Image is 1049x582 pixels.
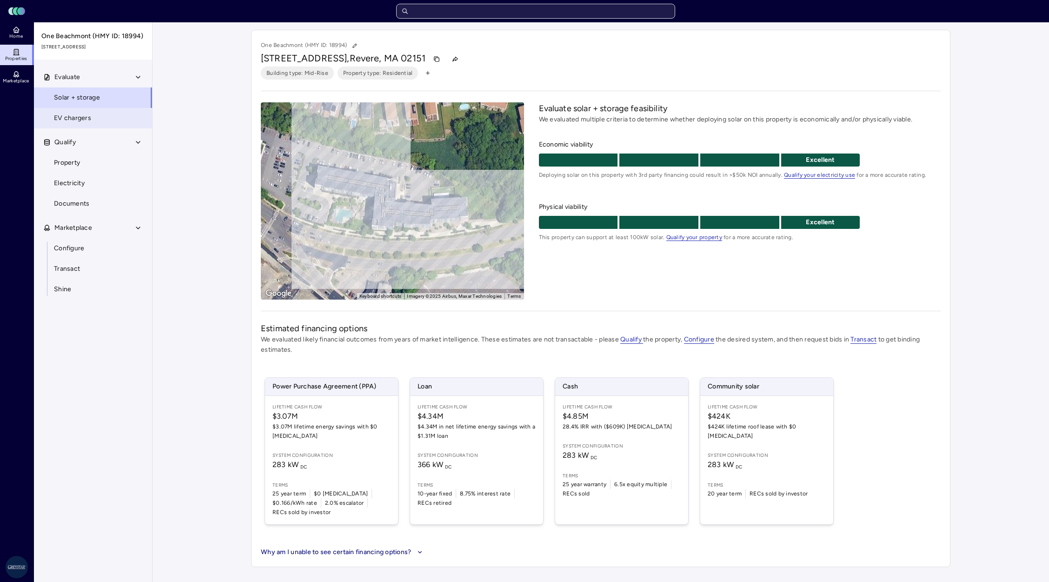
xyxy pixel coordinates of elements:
[418,422,536,441] span: $4.34M in net lifetime energy savings with a $1.31M loan
[272,498,317,508] span: $0.166/kWh rate
[325,498,364,508] span: 2.0% escalator
[684,335,714,343] a: Configure
[614,480,667,489] span: 6.5x equity multiple
[33,153,153,173] a: Property
[272,411,391,422] span: $3.07M
[784,172,855,179] span: Qualify your electricity use
[54,199,89,209] span: Documents
[6,556,28,578] img: Greystar AS
[708,482,826,489] span: Terms
[850,335,876,343] a: Transact
[314,489,368,498] span: $0 [MEDICAL_DATA]
[410,377,544,525] a: LoanLifetime Cash Flow$4.34M$4.34M in net lifetime energy savings with a $1.31M loanSystem config...
[563,403,681,411] span: Lifetime Cash Flow
[3,78,29,84] span: Marketplace
[54,93,100,103] span: Solar + storage
[54,158,80,168] span: Property
[261,53,350,64] span: [STREET_ADDRESS],
[272,482,391,489] span: Terms
[555,377,689,525] a: CashLifetime Cash Flow$4.85M28.4% IRR with ($609K) [MEDICAL_DATA]System configuration283 kW DCTer...
[684,335,714,344] span: Configure
[9,33,23,39] span: Home
[54,72,80,82] span: Evaluate
[563,411,681,422] span: $4.85M
[700,377,834,525] a: Community solarLifetime Cash Flow$424K$424K lifetime roof lease with $0 [MEDICAL_DATA]System conf...
[272,508,331,517] span: RECs sold by investor
[33,194,153,214] a: Documents
[5,56,27,61] span: Properties
[33,87,153,108] a: Solar + storage
[736,464,743,470] sub: DC
[261,322,941,334] h2: Estimated financing options
[563,472,681,480] span: Terms
[591,455,598,461] sub: DC
[708,460,743,469] span: 283 kW
[33,108,153,128] a: EV chargers
[54,178,85,188] span: Electricity
[708,422,826,441] span: $424K lifetime roof lease with $0 [MEDICAL_DATA]
[261,67,334,80] button: Building type: Mid-Rise
[263,288,294,300] img: Google
[261,547,425,557] button: Why am I unable to see certain financing options?
[418,460,452,469] span: 366 kW
[555,378,688,395] span: Cash
[33,173,153,194] a: Electricity
[407,294,502,299] span: Imagery ©2025 Airbus, Maxar Technologies
[539,140,941,150] span: Economic viability
[418,403,536,411] span: Lifetime Cash Flow
[563,442,681,450] span: System configuration
[750,489,808,498] span: RECs sold by investor
[54,137,76,147] span: Qualify
[272,422,391,441] span: $3.07M lifetime energy savings with $0 [MEDICAL_DATA]
[266,68,328,78] span: Building type: Mid-Rise
[33,259,153,279] a: Transact
[784,172,855,178] a: Qualify your electricity use
[507,294,521,299] a: Terms (opens in new tab)
[261,334,941,355] p: We evaluated likely financial outcomes from years of market intelligence. These estimates are not...
[666,234,722,241] span: Qualify your property
[54,113,91,123] span: EV chargers
[343,68,413,78] span: Property type: Residential
[708,452,826,459] span: System configuration
[460,489,511,498] span: 8.75% interest rate
[563,489,590,498] span: RECs sold
[359,293,402,300] button: Keyboard shortcuts
[418,489,452,498] span: 10-year fixed
[418,411,536,422] span: $4.34M
[666,234,722,241] a: Qualify your property
[539,114,941,125] p: We evaluated multiple criteria to determine whether deploying solar on this property is economica...
[33,238,153,259] a: Configure
[850,335,876,344] span: Transact
[620,335,643,344] span: Qualify
[261,40,361,52] p: One Beachmont (HMY ID: 18994)
[563,422,681,431] span: 28.4% IRR with ($609K) [MEDICAL_DATA]
[265,378,398,395] span: Power Purchase Agreement (PPA)
[272,489,306,498] span: 25 year term
[272,452,391,459] span: System configuration
[445,464,452,470] sub: DC
[272,403,391,411] span: Lifetime Cash Flow
[265,377,398,525] a: Power Purchase Agreement (PPA)Lifetime Cash Flow$3.07M$3.07M lifetime energy savings with $0 [MED...
[563,480,606,489] span: 25 year warranty
[708,403,826,411] span: Lifetime Cash Flow
[781,155,860,165] p: Excellent
[418,482,536,489] span: Terms
[539,202,941,212] span: Physical viability
[539,170,941,180] span: Deploying solar on this property with 3rd party financing could result in >$50k NOI annually. for...
[54,243,84,254] span: Configure
[34,218,153,238] button: Marketplace
[539,102,941,114] h2: Evaluate solar + storage feasibility
[338,67,418,80] button: Property type: Residential
[41,43,146,51] span: [STREET_ADDRESS]
[33,279,153,300] a: Shine
[418,498,451,508] span: RECs retired
[563,451,598,460] span: 283 kW
[54,284,71,294] span: Shine
[708,489,742,498] span: 20 year term
[34,67,153,87] button: Evaluate
[263,288,294,300] a: Open this area in Google Maps (opens a new window)
[300,464,307,470] sub: DC
[410,378,543,395] span: Loan
[34,132,153,153] button: Qualify
[781,217,860,227] p: Excellent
